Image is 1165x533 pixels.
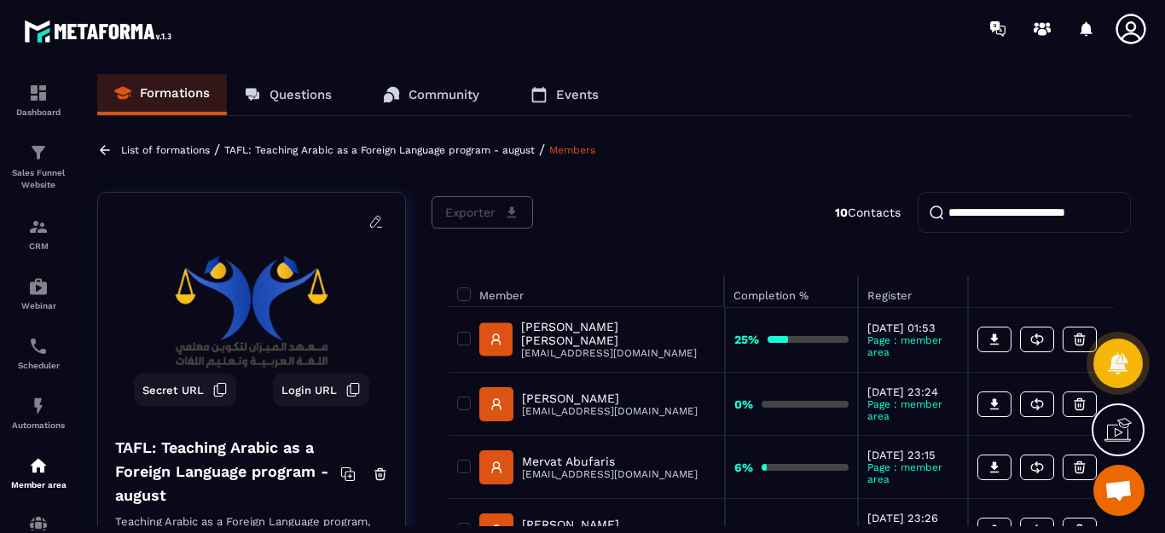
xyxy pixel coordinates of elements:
[140,85,210,101] p: Formations
[725,275,858,307] th: Completion %
[4,301,72,310] p: Webinar
[4,323,72,383] a: schedulerschedulerScheduler
[111,206,392,419] img: background
[4,443,72,502] a: automationsautomationsMember area
[867,334,959,358] p: Page : member area
[121,144,210,156] a: List of formations
[409,87,479,102] p: Community
[4,480,72,490] p: Member area
[513,74,616,115] a: Events
[521,347,716,359] p: [EMAIL_ADDRESS][DOMAIN_NAME]
[4,167,72,191] p: Sales Funnel Website
[4,420,72,430] p: Automations
[539,142,545,158] span: /
[867,512,959,524] p: [DATE] 23:26
[270,87,332,102] p: Questions
[734,333,759,346] strong: 25%
[4,361,72,370] p: Scheduler
[224,144,535,156] a: TAFL: Teaching Arabic as a Foreign Language program - august
[522,405,698,417] p: [EMAIL_ADDRESS][DOMAIN_NAME]
[867,385,959,398] p: [DATE] 23:24
[134,374,236,406] button: Secret URL
[549,144,595,156] a: Members
[227,74,349,115] a: Questions
[142,384,204,397] span: Secret URL
[214,142,220,158] span: /
[28,83,49,103] img: formation
[28,276,49,297] img: automations
[522,455,698,468] p: Mervat Abufaris
[521,320,716,347] p: [PERSON_NAME] [PERSON_NAME]
[273,374,369,406] button: Login URL
[97,74,227,115] a: Formations
[522,518,698,531] p: [PERSON_NAME]
[115,436,340,507] h4: TAFL: Teaching Arabic as a Foreign Language program - august
[4,107,72,117] p: Dashboard
[479,320,716,359] a: [PERSON_NAME] [PERSON_NAME][EMAIL_ADDRESS][DOMAIN_NAME]
[867,461,959,485] p: Page : member area
[449,275,725,307] th: Member
[28,396,49,416] img: automations
[858,275,968,307] th: Register
[4,383,72,443] a: automationsautomationsAutomations
[24,15,177,47] img: logo
[28,455,49,476] img: automations
[4,241,72,251] p: CRM
[4,264,72,323] a: automationsautomationsWebinar
[366,74,496,115] a: Community
[734,461,753,474] strong: 6%
[556,87,599,102] p: Events
[867,398,959,422] p: Page : member area
[4,204,72,264] a: formationformationCRM
[28,142,49,163] img: formation
[835,206,848,219] strong: 10
[479,387,698,421] a: [PERSON_NAME][EMAIL_ADDRESS][DOMAIN_NAME]
[1093,465,1145,516] div: Ouvrir le chat
[867,322,959,334] p: [DATE] 01:53
[835,206,901,219] p: Contacts
[4,70,72,130] a: formationformationDashboard
[479,450,698,484] a: Mervat Abufaris[EMAIL_ADDRESS][DOMAIN_NAME]
[28,217,49,237] img: formation
[734,397,753,411] strong: 0%
[522,391,698,405] p: [PERSON_NAME]
[522,468,698,480] p: [EMAIL_ADDRESS][DOMAIN_NAME]
[867,449,959,461] p: [DATE] 23:15
[4,130,72,204] a: formationformationSales Funnel Website
[281,384,337,397] span: Login URL
[28,336,49,356] img: scheduler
